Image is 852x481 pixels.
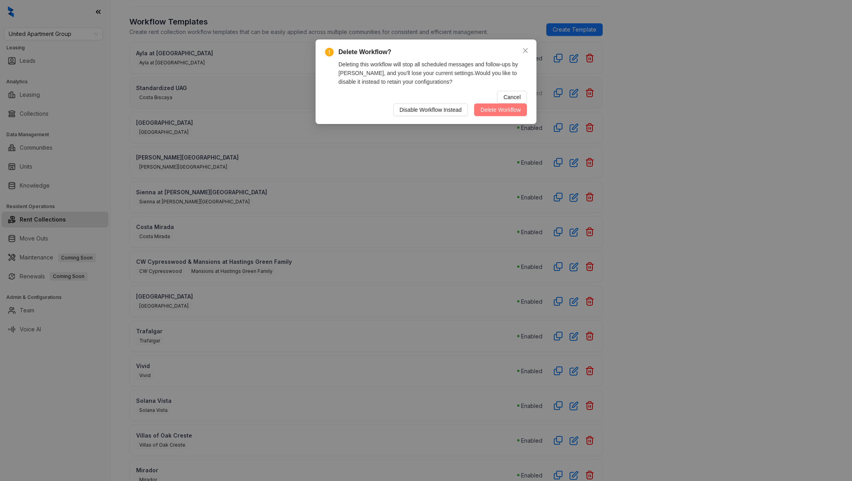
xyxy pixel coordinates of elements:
button: Delete Workflow [474,103,527,116]
span: Disable Workflow Instead [400,105,462,114]
button: Cancel [497,91,527,103]
button: Close [519,44,532,57]
span: Delete Workflow? [338,47,527,57]
span: Cancel [503,93,521,101]
span: Delete Workflow [480,105,521,114]
span: exclamation-circle [325,48,334,56]
button: Disable Workflow Instead [393,103,468,116]
span: close [522,47,529,54]
p: Deleting this workflow will stop all scheduled messages and follow-ups by [PERSON_NAME], and you'... [338,60,527,86]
